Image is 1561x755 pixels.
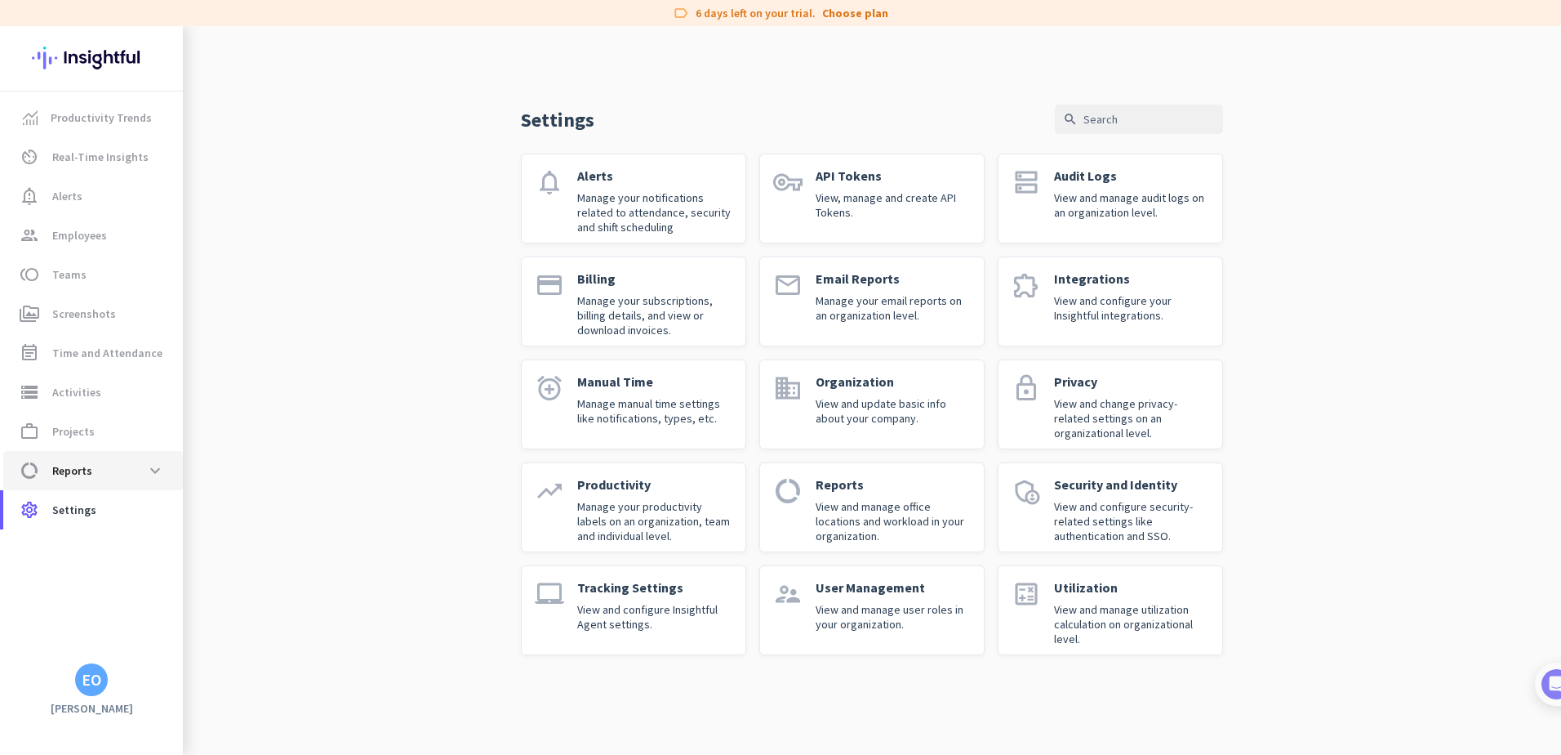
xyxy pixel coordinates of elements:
span: Reports [52,461,92,480]
i: domain [773,373,803,403]
i: vpn_key [773,168,803,197]
i: email [773,270,803,300]
a: event_noteTime and Attendance [3,333,183,373]
i: laptop_mac [535,579,564,609]
a: notification_importantAlerts [3,176,183,216]
p: Manage your email reports on an organization level. [816,293,971,323]
p: Manage your subscriptions, billing details, and view or download invoices. [577,293,732,337]
p: Email Reports [816,270,971,287]
i: toll [20,265,39,284]
p: Manage manual time settings like notifications, types, etc. [577,396,732,426]
p: View, manage and create API Tokens. [816,190,971,220]
p: Privacy [1054,373,1209,390]
a: dnsAudit LogsView and manage audit logs on an organization level. [998,154,1223,243]
p: Settings [521,107,594,132]
p: Manage your productivity labels on an organization, team and individual level. [577,499,732,543]
a: extensionIntegrationsView and configure your Insightful integrations. [998,257,1223,346]
p: Organization [816,373,971,390]
a: data_usageReportsView and manage office locations and workload in your organization. [759,462,985,552]
p: View and manage audit logs on an organization level. [1054,190,1209,220]
p: View and configure security-related settings like authentication and SSO. [1054,499,1209,543]
p: View and configure your Insightful integrations. [1054,293,1209,323]
p: View and manage office locations and workload in your organization. [816,499,971,543]
a: paymentBillingManage your subscriptions, billing details, and view or download invoices. [521,257,746,346]
p: Reports [816,476,971,493]
p: Productivity [577,476,732,493]
a: groupEmployees [3,216,183,255]
i: supervisor_account [773,579,803,609]
a: alarm_addManual TimeManage manual time settings like notifications, types, etc. [521,360,746,449]
i: work_outline [20,422,39,441]
span: Productivity Trends [51,108,152,127]
a: work_outlineProjects [3,412,183,451]
input: Search [1055,105,1223,134]
i: lock [1012,373,1041,403]
i: alarm_add [535,373,564,403]
a: data_usageReportsexpand_more [3,451,183,490]
i: storage [20,382,39,402]
a: trending_upProductivityManage your productivity labels on an organization, team and individual le... [521,462,746,552]
p: View and update basic info about your company. [816,396,971,426]
i: dns [1012,168,1041,197]
a: perm_mediaScreenshots [3,294,183,333]
p: Audit Logs [1054,168,1209,184]
i: settings [20,500,39,520]
span: Projects [52,422,95,441]
img: Insightful logo [32,26,151,90]
p: User Management [816,579,971,596]
a: supervisor_accountUser ManagementView and manage user roles in your organization. [759,565,985,655]
i: extension [1012,270,1041,300]
span: Real-Time Insights [52,147,149,167]
a: menu-itemProductivity Trends [3,98,183,137]
i: search [1063,112,1078,127]
i: event_note [20,343,39,363]
a: vpn_keyAPI TokensView, manage and create API Tokens. [759,154,985,243]
p: View and configure Insightful Agent settings. [577,602,732,632]
span: Employees [52,226,107,245]
i: data_usage [773,476,803,506]
a: lockPrivacyView and change privacy-related settings on an organizational level. [998,360,1223,449]
i: payment [535,270,564,300]
i: data_usage [20,461,39,480]
p: Alerts [577,168,732,184]
span: Screenshots [52,304,116,324]
div: EO [82,672,101,688]
a: admin_panel_settingsSecurity and IdentityView and configure security-related settings like authen... [998,462,1223,552]
i: calculate [1012,579,1041,609]
i: perm_media [20,304,39,324]
button: expand_more [140,456,170,485]
p: API Tokens [816,168,971,184]
a: calculateUtilizationView and manage utilization calculation on organizational level. [998,565,1223,655]
p: Manual Time [577,373,732,390]
p: Billing [577,270,732,287]
i: group [20,226,39,245]
i: notifications [535,168,564,197]
i: notification_important [20,186,39,206]
p: View and change privacy-related settings on an organizational level. [1054,396,1209,440]
span: Alerts [52,186,82,206]
i: label [673,5,689,21]
img: menu-item [23,110,38,125]
span: Time and Attendance [52,343,162,363]
a: domainOrganizationView and update basic info about your company. [759,360,985,449]
p: Security and Identity [1054,476,1209,493]
a: av_timerReal-Time Insights [3,137,183,176]
p: Tracking Settings [577,579,732,596]
span: Activities [52,382,101,402]
a: emailEmail ReportsManage your email reports on an organization level. [759,257,985,346]
a: laptop_macTracking SettingsView and configure Insightful Agent settings. [521,565,746,655]
span: Settings [52,500,96,520]
a: Choose plan [822,5,888,21]
a: tollTeams [3,255,183,294]
a: settingsSettings [3,490,183,529]
i: trending_up [535,476,564,506]
i: admin_panel_settings [1012,476,1041,506]
a: storageActivities [3,373,183,412]
a: notificationsAlertsManage your notifications related to attendance, security and shift scheduling [521,154,746,243]
p: Integrations [1054,270,1209,287]
p: Manage your notifications related to attendance, security and shift scheduling [577,190,732,235]
i: av_timer [20,147,39,167]
p: View and manage user roles in your organization. [816,602,971,632]
p: View and manage utilization calculation on organizational level. [1054,602,1209,646]
p: Utilization [1054,579,1209,596]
